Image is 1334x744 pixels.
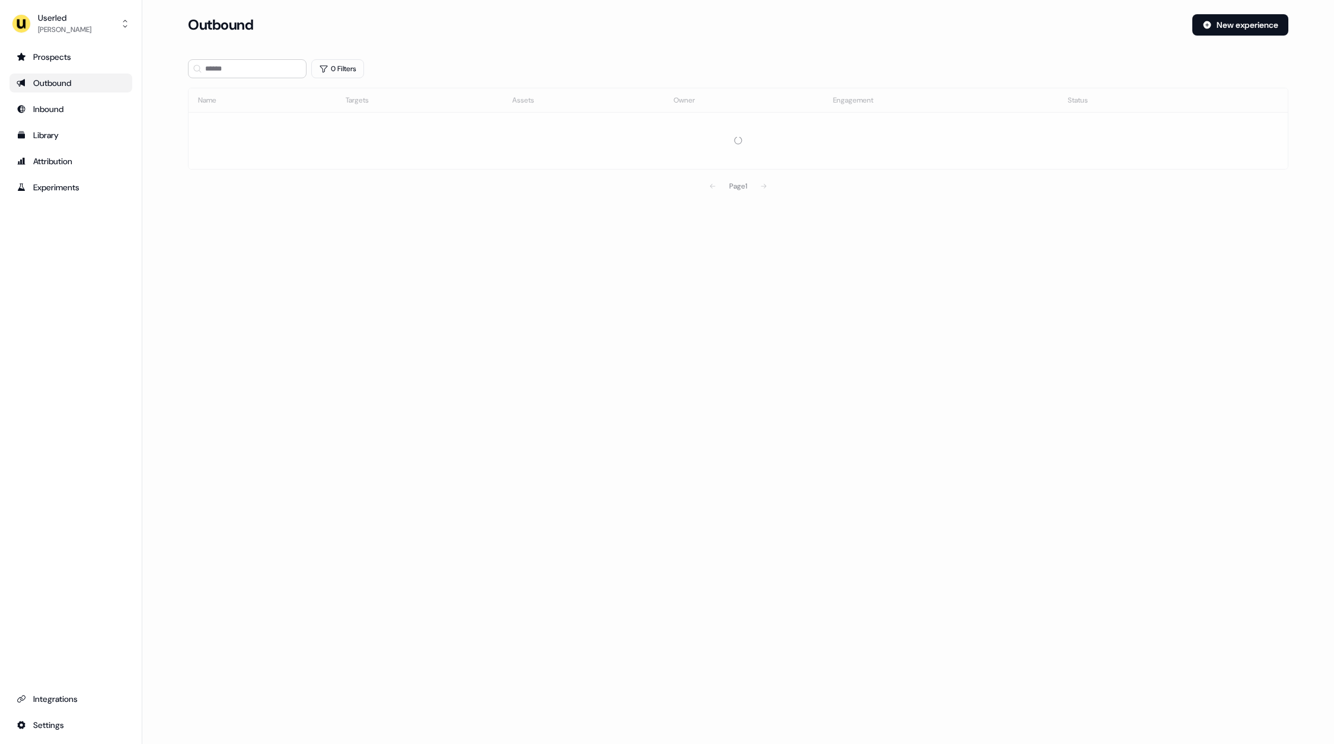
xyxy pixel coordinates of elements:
a: Go to experiments [9,178,132,197]
div: Userled [38,12,91,24]
div: Settings [17,719,125,731]
div: Integrations [17,693,125,705]
button: New experience [1192,14,1288,36]
a: Go to Inbound [9,100,132,119]
div: Attribution [17,155,125,167]
button: Userled[PERSON_NAME] [9,9,132,38]
div: Library [17,129,125,141]
div: Experiments [17,181,125,193]
a: Go to prospects [9,47,132,66]
a: Go to integrations [9,716,132,735]
a: Go to templates [9,126,132,145]
div: Outbound [17,77,125,89]
a: Go to outbound experience [9,74,132,92]
a: Go to integrations [9,689,132,708]
a: Go to attribution [9,152,132,171]
button: 0 Filters [311,59,364,78]
div: [PERSON_NAME] [38,24,91,36]
div: Inbound [17,103,125,115]
h3: Outbound [188,16,253,34]
div: Prospects [17,51,125,63]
